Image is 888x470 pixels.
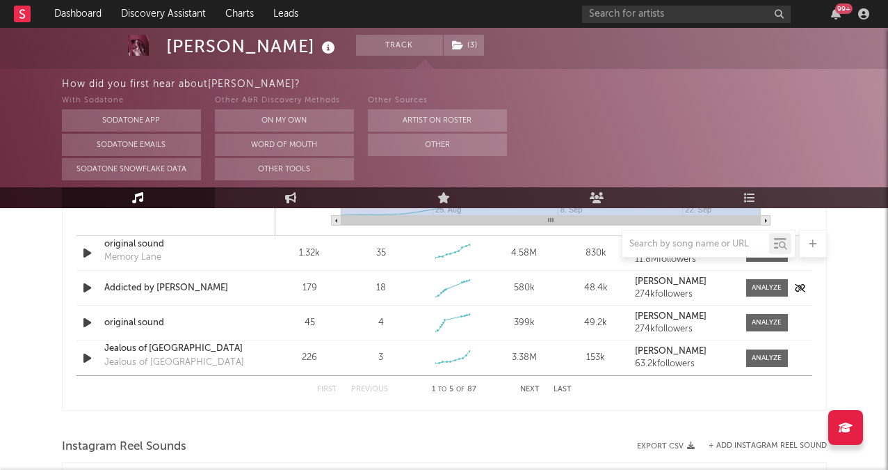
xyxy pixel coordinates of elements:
[62,93,201,109] div: With Sodatone
[563,281,628,295] div: 48.4k
[356,35,443,56] button: Track
[438,386,446,393] span: to
[635,312,707,321] strong: [PERSON_NAME]
[62,439,186,455] span: Instagram Reel Sounds
[317,386,337,393] button: First
[582,6,791,23] input: Search for artists
[554,386,572,393] button: Last
[492,316,556,330] div: 399k
[831,8,841,19] button: 99+
[635,277,707,286] strong: [PERSON_NAME]
[215,158,354,180] button: Other Tools
[166,35,339,58] div: [PERSON_NAME]
[635,290,732,299] div: 274k followers
[215,93,354,109] div: Other A&R Discovery Methods
[104,316,250,330] a: original sound
[443,35,485,56] span: ( 3 )
[637,442,695,451] button: Export CSV
[351,386,388,393] button: Previous
[368,134,507,156] button: Other
[416,382,492,398] div: 1 5 87
[456,386,465,393] span: of
[376,281,386,295] div: 18
[492,281,556,295] div: 580k
[695,442,827,450] div: + Add Instagram Reel Sound
[277,281,342,295] div: 179
[563,351,628,365] div: 153k
[520,386,540,393] button: Next
[835,3,853,14] div: 99 +
[215,109,354,132] button: On My Own
[635,347,707,356] strong: [PERSON_NAME]
[635,359,732,369] div: 63.2k followers
[635,347,732,357] a: [PERSON_NAME]
[104,251,161,265] div: Memory Lane
[635,312,732,322] a: [PERSON_NAME]
[277,351,342,365] div: 226
[563,316,628,330] div: 49.2k
[635,255,732,265] div: 11.8M followers
[444,35,484,56] button: (3)
[104,342,250,356] a: Jealous of [GEOGRAPHIC_DATA]
[215,134,354,156] button: Word Of Mouth
[62,158,201,180] button: Sodatone Snowflake Data
[104,281,250,295] a: Addicted by [PERSON_NAME]
[635,324,732,334] div: 274k followers
[368,109,507,132] button: Artist on Roster
[277,316,342,330] div: 45
[709,442,827,450] button: + Add Instagram Reel Sound
[62,134,201,156] button: Sodatone Emails
[62,109,201,132] button: Sodatone App
[378,316,384,330] div: 4
[104,356,244,370] div: Jealous of [GEOGRAPHIC_DATA]
[635,277,732,287] a: [PERSON_NAME]
[378,351,383,365] div: 3
[492,351,556,365] div: 3.38M
[622,239,769,250] input: Search by song name or URL
[368,93,507,109] div: Other Sources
